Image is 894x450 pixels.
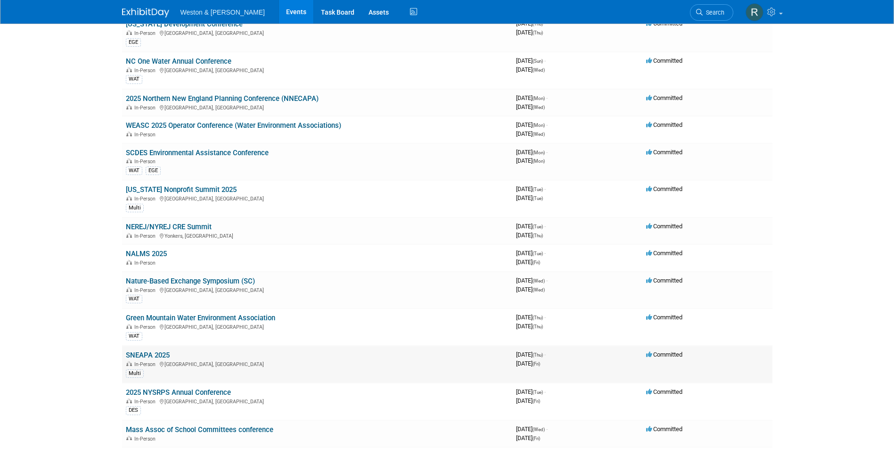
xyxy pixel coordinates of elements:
div: [GEOGRAPHIC_DATA], [GEOGRAPHIC_DATA] [126,286,509,293]
span: (Tue) [533,390,543,395]
div: [GEOGRAPHIC_DATA], [GEOGRAPHIC_DATA] [126,397,509,405]
span: (Wed) [533,132,545,137]
img: In-Person Event [126,105,132,109]
span: In-Person [134,132,158,138]
img: In-Person Event [126,260,132,265]
img: In-Person Event [126,132,132,136]
img: In-Person Event [126,399,132,403]
img: Robert Collins [746,3,763,21]
span: - [544,250,546,257]
span: Committed [646,149,682,156]
span: In-Person [134,399,158,405]
div: Multi [126,369,144,378]
a: Mass Assoc of School Committees conference [126,425,273,434]
span: - [546,121,548,128]
span: In-Person [134,361,158,367]
span: [DATE] [516,94,548,101]
span: (Sun) [533,58,543,64]
span: In-Person [134,196,158,202]
span: Committed [646,425,682,433]
span: [DATE] [516,66,545,73]
div: Multi [126,204,144,212]
span: Committed [646,185,682,192]
span: [DATE] [516,360,540,367]
span: (Fri) [533,260,540,265]
img: In-Person Event [126,287,132,292]
div: WAT [126,295,142,303]
span: (Fri) [533,361,540,367]
span: (Mon) [533,150,545,155]
span: - [546,425,548,433]
span: [DATE] [516,157,545,164]
a: NC One Water Annual Conference [126,57,231,66]
span: In-Person [134,436,158,442]
a: NALMS 2025 [126,250,167,258]
span: Committed [646,388,682,395]
span: Committed [646,250,682,257]
span: [DATE] [516,250,546,257]
span: (Fri) [533,436,540,441]
img: ExhibitDay [122,8,169,17]
span: - [546,94,548,101]
span: Search [703,9,724,16]
img: In-Person Event [126,361,132,366]
span: (Fri) [533,399,540,404]
span: In-Person [134,30,158,36]
span: - [546,149,548,156]
div: EGE [126,38,141,47]
span: [DATE] [516,388,546,395]
div: WAT [126,167,142,175]
span: - [544,223,546,230]
div: [GEOGRAPHIC_DATA], [GEOGRAPHIC_DATA] [126,103,509,111]
span: Committed [646,277,682,284]
span: (Thu) [533,315,543,320]
span: [DATE] [516,286,545,293]
span: [DATE] [516,29,543,36]
span: (Tue) [533,187,543,192]
span: Committed [646,121,682,128]
span: (Tue) [533,251,543,256]
img: In-Person Event [126,67,132,72]
a: [US_STATE] Development Conference [126,20,243,28]
div: [GEOGRAPHIC_DATA], [GEOGRAPHIC_DATA] [126,66,509,74]
span: - [544,185,546,192]
img: In-Person Event [126,436,132,441]
span: Committed [646,223,682,230]
span: (Tue) [533,224,543,229]
div: [GEOGRAPHIC_DATA], [GEOGRAPHIC_DATA] [126,29,509,36]
div: [GEOGRAPHIC_DATA], [GEOGRAPHIC_DATA] [126,360,509,367]
span: (Thu) [533,324,543,329]
span: - [544,314,546,321]
span: (Wed) [533,67,545,73]
span: In-Person [134,158,158,165]
span: Committed [646,351,682,358]
div: DES [126,406,141,415]
span: Committed [646,314,682,321]
a: NEREJ/NYREJ CRE Summit [126,223,212,231]
span: Committed [646,94,682,101]
span: [DATE] [516,185,546,192]
span: [DATE] [516,223,546,230]
span: [DATE] [516,232,543,239]
span: [DATE] [516,57,546,64]
span: [DATE] [516,103,545,110]
span: Committed [646,57,682,64]
span: [DATE] [516,130,545,137]
span: [DATE] [516,149,548,156]
div: WAT [126,75,142,83]
span: [DATE] [516,323,543,330]
div: [GEOGRAPHIC_DATA], [GEOGRAPHIC_DATA] [126,194,509,202]
div: WAT [126,332,142,341]
img: In-Person Event [126,158,132,163]
span: In-Person [134,287,158,293]
img: In-Person Event [126,233,132,238]
span: - [544,351,546,358]
span: (Thu) [533,352,543,358]
span: [DATE] [516,351,546,358]
a: 2025 Northern New England Planning Conference (NNECAPA) [126,94,319,103]
span: (Wed) [533,427,545,432]
span: In-Person [134,260,158,266]
a: Green Mountain Water Environment Association [126,314,275,322]
span: [DATE] [516,277,548,284]
span: (Mon) [533,158,545,164]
